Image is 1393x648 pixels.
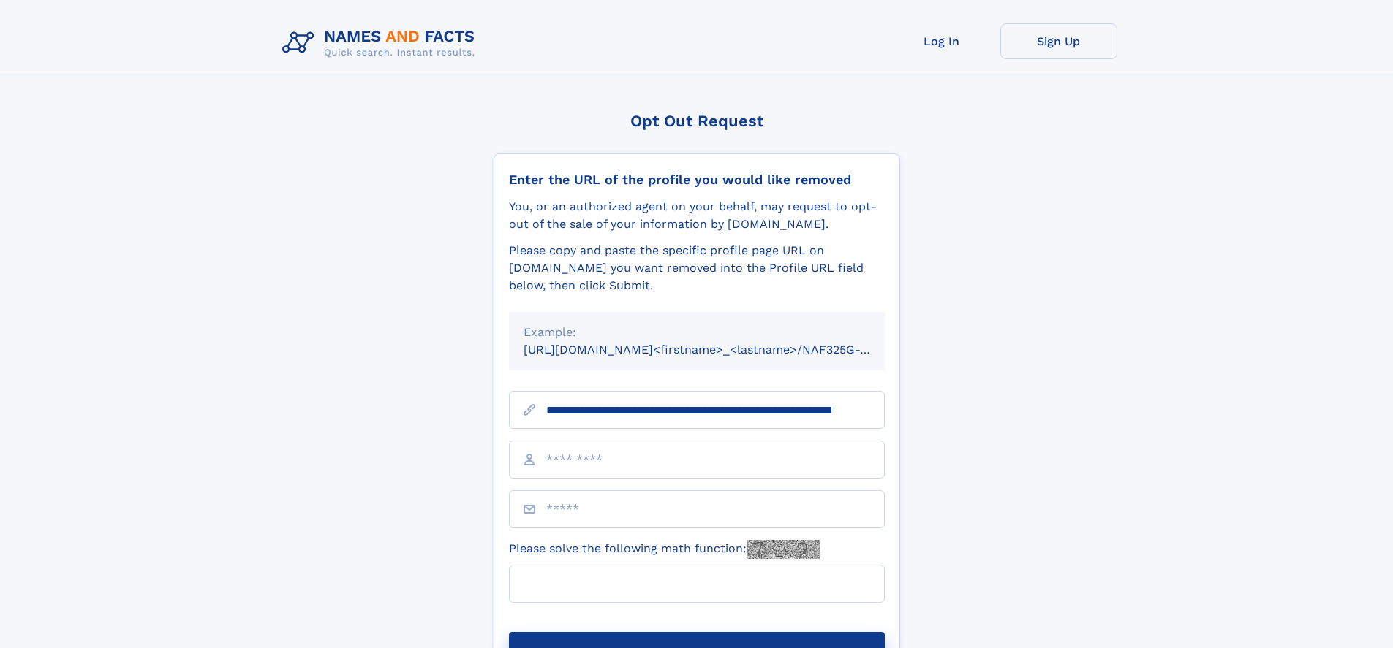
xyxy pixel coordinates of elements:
[1000,23,1117,59] a: Sign Up
[509,540,820,559] label: Please solve the following math function:
[524,324,870,341] div: Example:
[509,198,885,233] div: You, or an authorized agent on your behalf, may request to opt-out of the sale of your informatio...
[524,343,913,357] small: [URL][DOMAIN_NAME]<firstname>_<lastname>/NAF325G-xxxxxxxx
[509,172,885,188] div: Enter the URL of the profile you would like removed
[276,23,487,63] img: Logo Names and Facts
[883,23,1000,59] a: Log In
[509,242,885,294] div: Please copy and paste the specific profile page URL on [DOMAIN_NAME] you want removed into the Pr...
[494,112,900,130] div: Opt Out Request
